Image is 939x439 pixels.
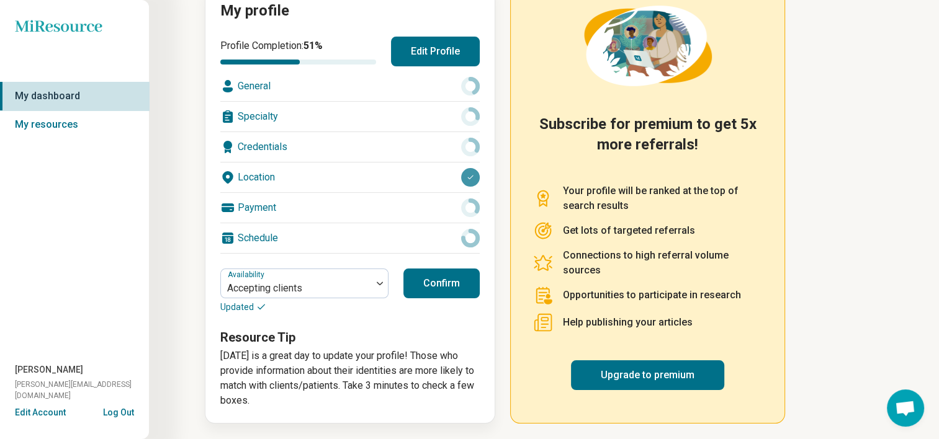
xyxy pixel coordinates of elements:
[563,248,762,278] p: Connections to high referral volume sources
[103,406,134,416] button: Log Out
[220,162,480,192] div: Location
[220,38,376,64] div: Profile Completion:
[228,270,267,279] label: Availability
[391,37,480,66] button: Edit Profile
[220,223,480,253] div: Schedule
[220,301,389,314] p: Updated
[15,406,66,419] button: Edit Account
[563,315,693,330] p: Help publishing your articles
[887,389,924,427] div: Open chat
[220,102,480,131] div: Specialty
[563,184,762,213] p: Your profile will be ranked at the top of search results
[220,348,480,408] p: [DATE] is a great day to update your profile! Those who provide information about their identitie...
[403,268,480,298] button: Confirm
[571,360,724,390] a: Upgrade to premium
[220,1,480,22] h2: My profile
[220,329,480,346] h3: Resource Tip
[563,223,695,238] p: Get lots of targeted referrals
[303,40,323,51] span: 51 %
[563,288,741,303] p: Opportunities to participate in research
[15,379,149,401] span: [PERSON_NAME][EMAIL_ADDRESS][DOMAIN_NAME]
[533,114,762,169] h2: Subscribe for premium to get 5x more referrals!
[220,132,480,162] div: Credentials
[220,71,480,101] div: General
[220,193,480,223] div: Payment
[15,363,83,376] span: [PERSON_NAME]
